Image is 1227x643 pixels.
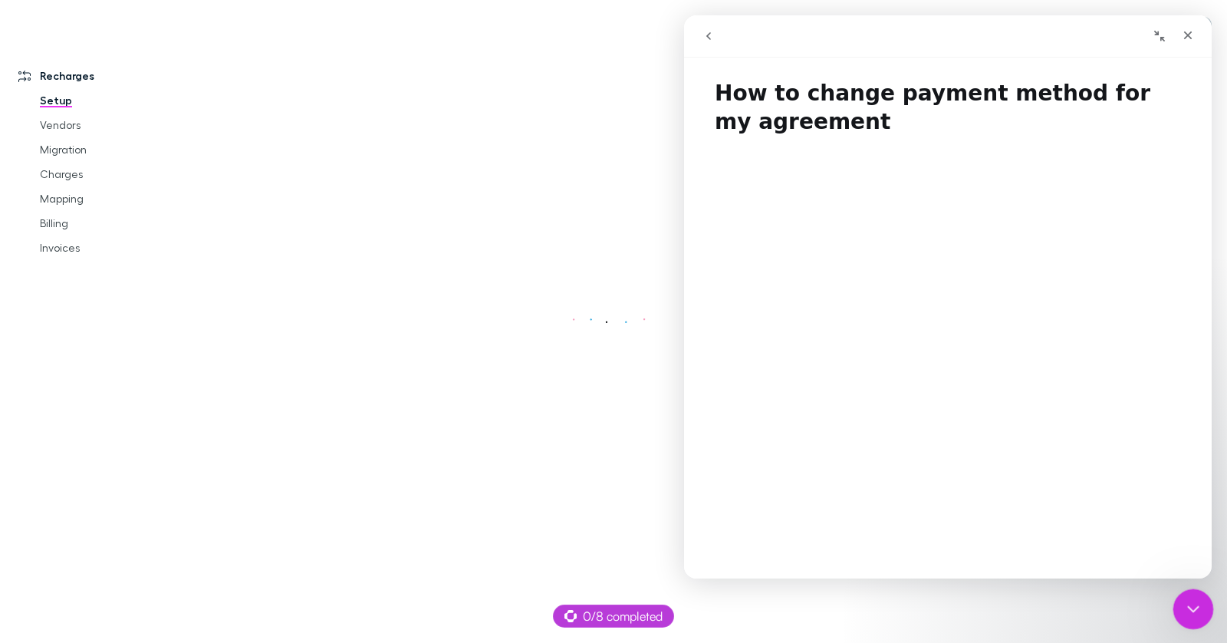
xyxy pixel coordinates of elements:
iframe: Intercom live chat [1173,589,1214,630]
a: Invoices [25,236,191,260]
a: Setup [25,88,191,113]
a: Migration [25,137,191,162]
a: Billing [25,211,191,236]
a: Mapping [25,186,191,211]
a: Vendors [25,113,191,137]
a: Charges [25,162,191,186]
a: Recharges [3,64,191,88]
iframe: Intercom live chat [684,15,1212,579]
